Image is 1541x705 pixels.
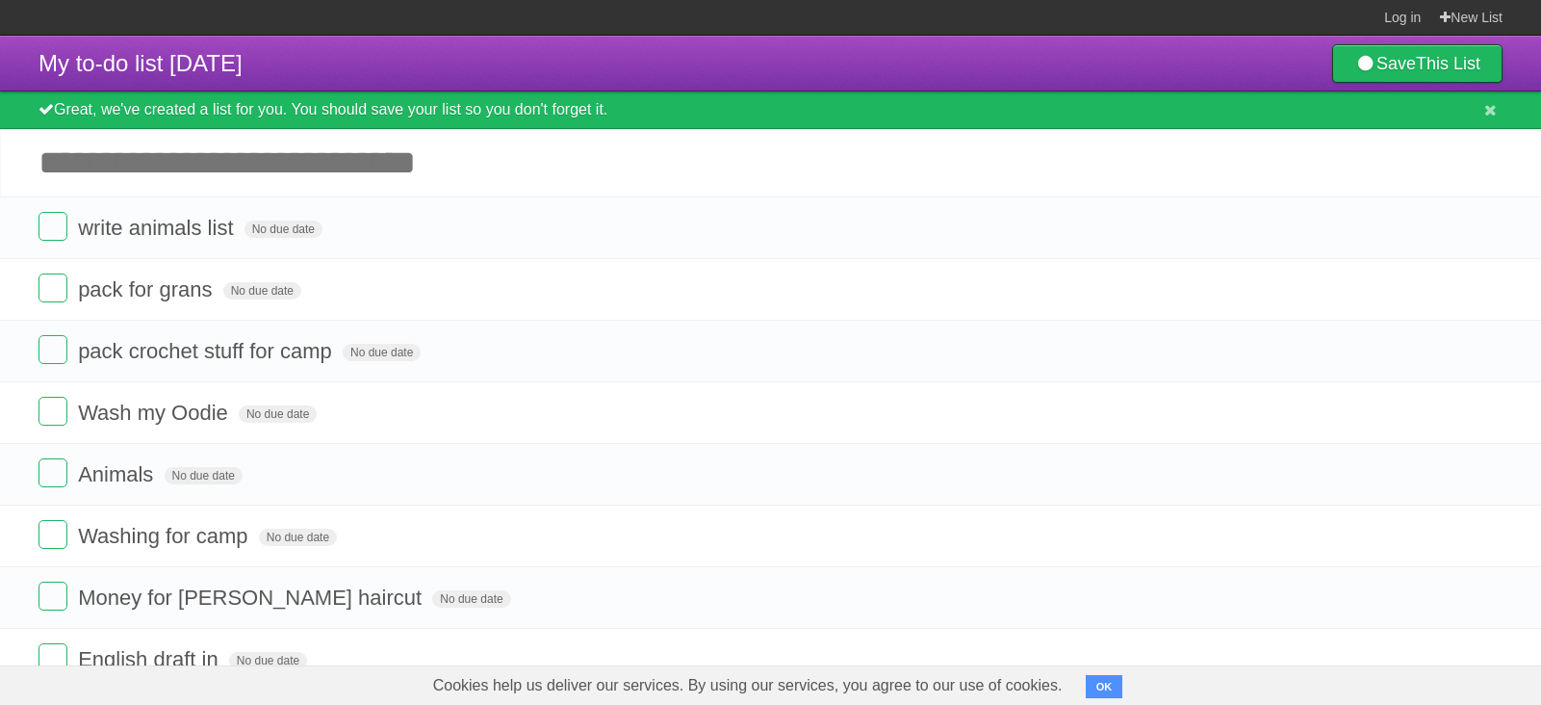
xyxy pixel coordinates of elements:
label: Done [39,582,67,611]
label: Done [39,212,67,241]
a: SaveThis List [1332,44,1502,83]
span: No due date [432,590,510,608]
span: No due date [223,282,301,300]
span: No due date [165,467,243,484]
span: write animals list [78,216,238,240]
span: No due date [259,529,337,546]
span: No due date [244,221,322,238]
span: Washing for camp [78,524,252,548]
label: Done [39,458,67,487]
span: pack for grans [78,277,217,301]
span: pack crochet stuff for camp [78,339,337,363]
label: Done [39,520,67,549]
span: My to-do list [DATE] [39,50,243,76]
button: OK [1086,675,1123,698]
label: Done [39,274,67,302]
label: Done [39,335,67,364]
label: Done [39,397,67,426]
span: Animals [78,462,158,486]
span: English draft in [78,647,223,671]
span: No due date [343,344,421,361]
span: No due date [239,405,317,423]
span: No due date [229,652,307,669]
label: Done [39,643,67,672]
span: Money for [PERSON_NAME] haircut [78,586,426,610]
span: Cookies help us deliver our services. By using our services, you agree to our use of cookies. [414,666,1082,705]
b: This List [1416,54,1480,73]
span: Wash my Oodie [78,401,233,425]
